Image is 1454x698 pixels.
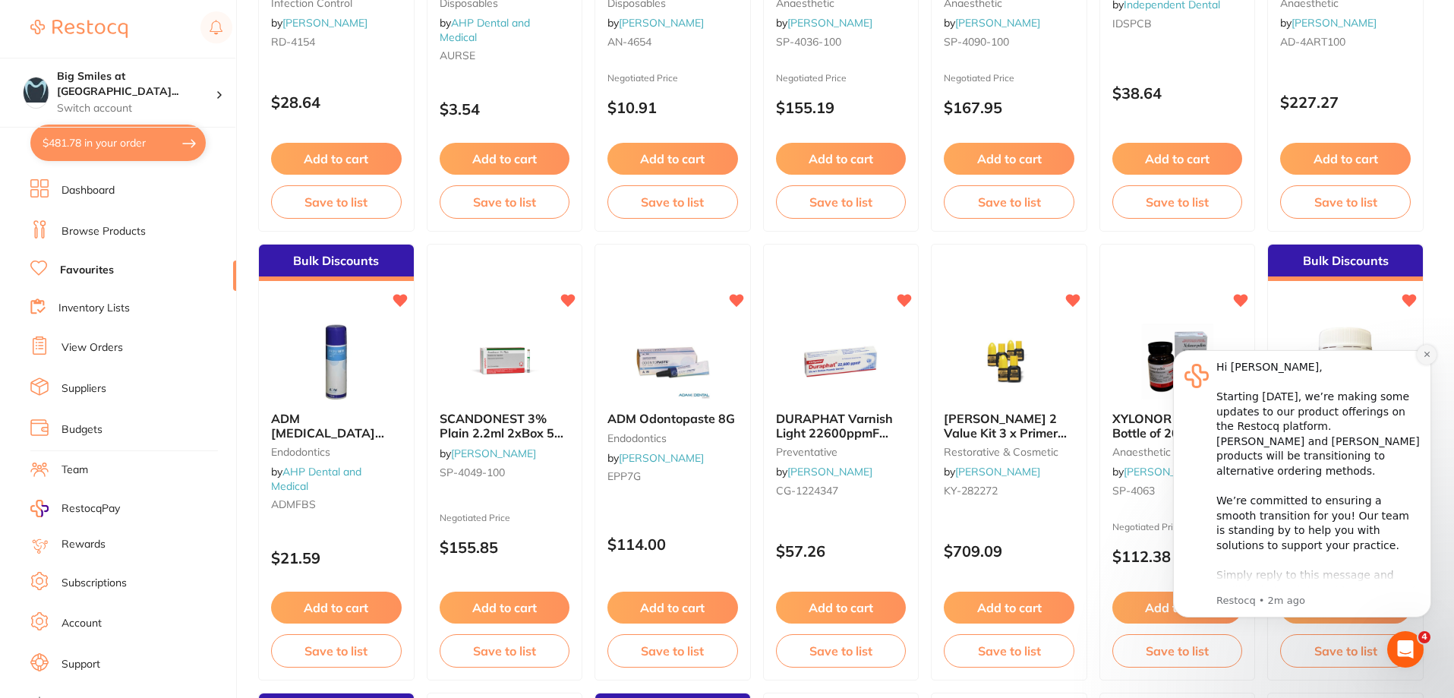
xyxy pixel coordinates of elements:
[776,35,841,49] span: SP-4036-100
[944,592,1074,624] button: Add to cart
[271,143,402,175] button: Add to cart
[607,99,738,116] p: $10.91
[440,100,570,118] p: $3.54
[440,143,570,175] button: Add to cart
[776,542,907,560] p: $57.26
[440,16,530,43] a: AHP Dental and Medical
[787,465,872,478] a: [PERSON_NAME]
[440,447,536,460] span: by
[1112,17,1152,30] span: IDSPCB
[62,657,100,672] a: Support
[619,16,704,30] a: [PERSON_NAME]
[776,143,907,175] button: Add to cart
[607,412,738,425] b: ADM Odontopaste 8G
[607,73,738,84] small: Negotiated Price
[62,537,106,552] a: Rewards
[944,35,1009,49] span: SP-4090-100
[1112,634,1243,668] button: Save to list
[776,16,872,30] span: by
[607,143,738,175] button: Add to cart
[58,301,130,316] a: Inventory Lists
[62,224,146,239] a: Browse Products
[271,465,361,492] a: AHP Dental and Medical
[287,324,386,400] img: ADM Frostbite Cold Spray
[623,324,722,400] img: ADM Odontopaste 8G
[271,549,402,567] p: $21.59
[607,35,651,49] span: AN-4654
[1112,446,1243,458] small: anaesthetic
[271,592,402,624] button: Add to cart
[1128,324,1227,400] img: XYLONOR Pellets Bottle of 200 Topical Anaesthetic
[607,411,735,426] span: ADM Odontopaste 8G
[1112,412,1243,440] b: XYLONOR Pellets Bottle of 200 Topical Anaesthetic
[271,465,361,492] span: by
[30,20,128,38] img: Restocq Logo
[776,634,907,668] button: Save to list
[607,16,704,30] span: by
[271,35,315,49] span: RD-4154
[30,500,49,517] img: RestocqPay
[62,422,103,437] a: Budgets
[271,185,402,219] button: Save to list
[955,465,1040,478] a: [PERSON_NAME]
[1112,411,1240,454] span: XYLONOR Pellets Bottle of 200 Topical Anaesthetic
[1112,143,1243,175] button: Add to cart
[944,16,1040,30] span: by
[60,263,114,278] a: Favourites
[607,535,738,553] p: $114.00
[1112,465,1209,478] span: by
[944,411,1067,454] span: [PERSON_NAME] 2 Value Kit 3 x Primer 6ml & 3 x Bond 5ml
[791,324,890,400] img: DURAPHAT Varnish Light 22600ppmF 10ml tube
[267,17,286,37] button: Dismiss notification
[607,469,641,483] span: EPP7G
[944,99,1074,116] p: $167.95
[455,324,554,400] img: SCANDONEST 3% Plain 2.2ml 2xBox 50 Light Green label
[440,466,505,479] span: SP-4049-100
[1112,592,1243,624] button: Add to cart
[282,16,367,30] a: [PERSON_NAME]
[271,411,384,454] span: ADM [MEDICAL_DATA] Cold Spray
[944,143,1074,175] button: Add to cart
[787,16,872,30] a: [PERSON_NAME]
[271,634,402,668] button: Save to list
[607,185,738,219] button: Save to list
[1268,245,1423,281] div: Bulk Discounts
[619,451,704,465] a: [PERSON_NAME]
[440,634,570,668] button: Save to list
[30,125,206,161] button: $481.78 in your order
[62,381,106,396] a: Suppliers
[440,513,570,523] small: Negotiated Price
[1112,522,1243,532] small: Negotiated Price
[440,539,570,556] p: $155.85
[62,463,88,478] a: Team
[776,465,872,478] span: by
[66,33,270,390] div: Hi [PERSON_NAME], ​ Starting [DATE], we’re making some updates to our product offerings on the Re...
[440,16,530,43] span: by
[1387,631,1424,668] iframe: Intercom live chat
[271,446,402,458] small: endodontics
[440,592,570,624] button: Add to cart
[1280,16,1377,30] span: by
[1296,324,1395,400] img: Ainsworth Prophy Paste
[62,501,120,516] span: RestocqPay
[62,183,115,198] a: Dashboard
[24,77,49,103] img: Big Smiles at Little Bay
[1280,143,1411,175] button: Add to cart
[944,446,1074,458] small: restorative & cosmetic
[62,340,123,355] a: View Orders
[271,497,316,511] span: ADMFBS
[607,634,738,668] button: Save to list
[30,500,120,517] a: RestocqPay
[451,447,536,460] a: [PERSON_NAME]
[776,99,907,116] p: $155.19
[1280,35,1345,49] span: AD-4ART100
[440,411,563,454] span: SCANDONEST 3% Plain 2.2ml 2xBox 50 Light Green label
[259,245,414,281] div: Bulk Discounts
[944,484,998,497] span: KY-282272
[607,451,704,465] span: by
[1112,548,1243,565] p: $112.38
